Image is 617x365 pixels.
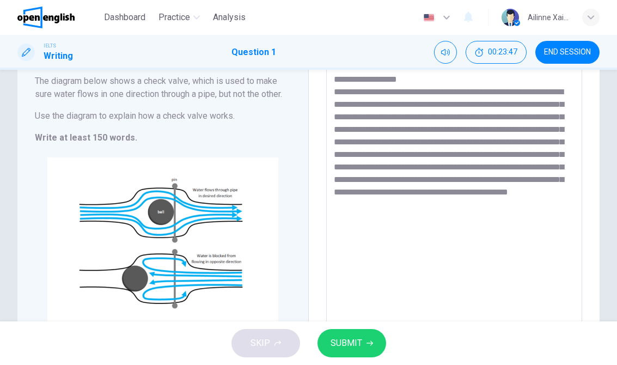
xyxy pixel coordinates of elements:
[434,41,457,64] div: Mute
[535,41,600,64] button: END SESSION
[422,14,436,22] img: en
[209,8,250,27] button: Analysis
[158,11,190,24] span: Practice
[35,132,137,143] strong: Write at least 150 words.
[17,7,75,28] img: OpenEnglish logo
[466,41,527,64] div: Hide
[17,7,100,28] a: OpenEnglish logo
[317,329,386,357] button: SUBMIT
[528,11,569,24] div: Ailinne Xail D.
[44,42,56,50] span: IELTS
[35,75,291,101] h6: The diagram below shows a check valve, which is used to make sure water flows in one direction th...
[231,46,276,59] h1: Question 1
[100,8,150,27] button: Dashboard
[44,50,73,63] h1: Writing
[466,41,527,64] button: 00:23:47
[544,48,591,57] span: END SESSION
[502,9,519,26] img: Profile picture
[154,8,204,27] button: Practice
[331,336,362,351] span: SUBMIT
[213,11,246,24] span: Analysis
[35,109,291,123] h6: Use the diagram to explain how a check valve works.
[488,48,517,57] span: 00:23:47
[104,11,145,24] span: Dashboard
